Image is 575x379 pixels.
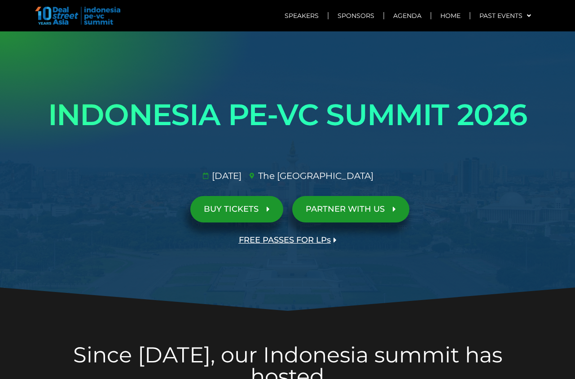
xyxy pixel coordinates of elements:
a: Sponsors [329,5,383,26]
span: The [GEOGRAPHIC_DATA]​ [256,169,373,183]
a: Home [431,5,470,26]
a: Agenda [384,5,430,26]
h1: INDONESIA PE-VC SUMMIT 2026 [36,90,539,140]
span: FREE PASSES FOR LPs [239,236,331,244]
a: Speakers [276,5,328,26]
a: Past Events [470,5,540,26]
a: FREE PASSES FOR LPs [225,227,350,253]
a: PARTNER WITH US [292,196,409,222]
span: [DATE]​ [210,169,241,183]
span: BUY TICKETS [204,205,259,213]
span: PARTNER WITH US [306,205,385,213]
a: BUY TICKETS [190,196,283,222]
